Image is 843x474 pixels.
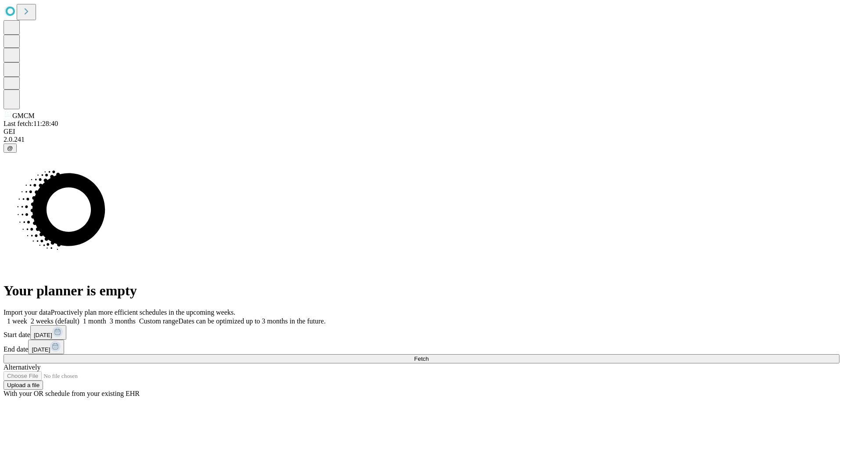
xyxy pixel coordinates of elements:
[4,120,58,127] span: Last fetch: 11:28:40
[28,340,64,354] button: [DATE]
[4,283,839,299] h1: Your planner is empty
[7,317,27,325] span: 1 week
[4,128,839,136] div: GEI
[30,325,66,340] button: [DATE]
[4,363,40,371] span: Alternatively
[178,317,325,325] span: Dates can be optimized up to 3 months in the future.
[4,354,839,363] button: Fetch
[31,317,79,325] span: 2 weeks (default)
[4,144,17,153] button: @
[414,355,429,362] span: Fetch
[4,325,839,340] div: Start date
[32,346,50,353] span: [DATE]
[139,317,178,325] span: Custom range
[4,381,43,390] button: Upload a file
[12,112,35,119] span: GMCM
[4,136,839,144] div: 2.0.241
[4,340,839,354] div: End date
[83,317,106,325] span: 1 month
[51,309,235,316] span: Proactively plan more efficient schedules in the upcoming weeks.
[4,309,51,316] span: Import your data
[4,390,140,397] span: With your OR schedule from your existing EHR
[34,332,52,338] span: [DATE]
[110,317,136,325] span: 3 months
[7,145,13,151] span: @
